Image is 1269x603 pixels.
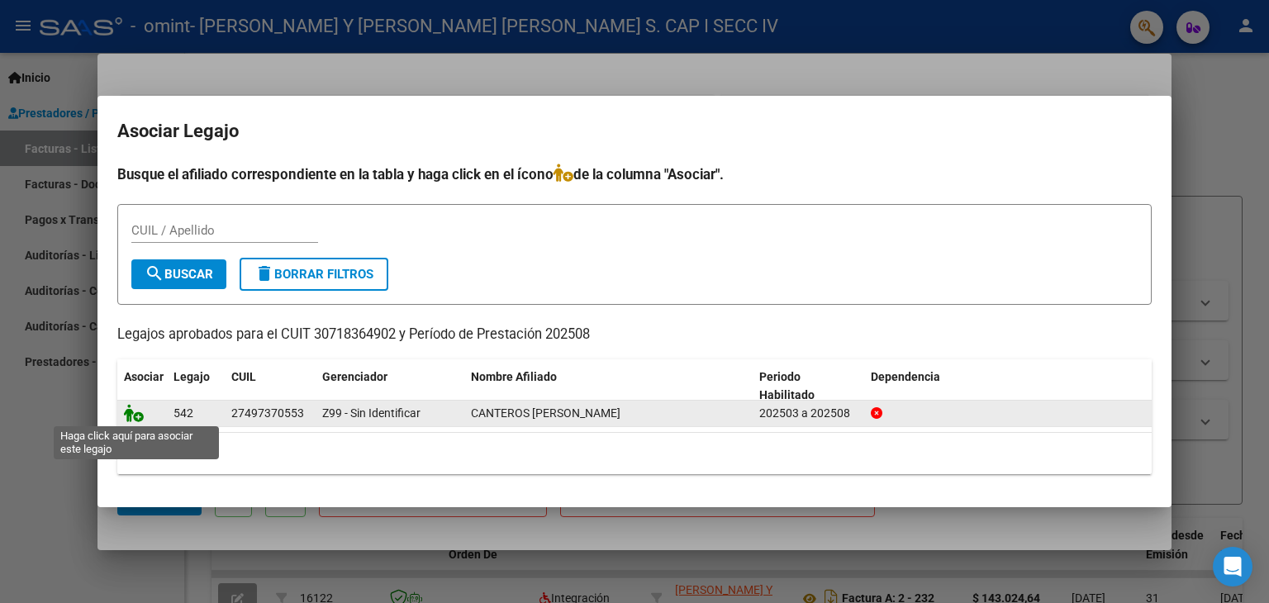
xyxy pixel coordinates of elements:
datatable-header-cell: Dependencia [864,359,1153,414]
span: 542 [173,406,193,420]
div: 27497370553 [231,404,304,423]
span: CANTEROS NAYLA ABRIL [471,406,620,420]
datatable-header-cell: Nombre Afiliado [464,359,753,414]
div: 1 registros [117,433,1152,474]
span: Gerenciador [322,370,387,383]
datatable-header-cell: Asociar [117,359,167,414]
p: Legajos aprobados para el CUIT 30718364902 y Período de Prestación 202508 [117,325,1152,345]
span: Dependencia [871,370,940,383]
datatable-header-cell: Legajo [167,359,225,414]
span: Borrar Filtros [254,267,373,282]
span: Buscar [145,267,213,282]
button: Borrar Filtros [240,258,388,291]
span: Asociar [124,370,164,383]
button: Buscar [131,259,226,289]
div: Open Intercom Messenger [1213,547,1252,586]
div: 202503 a 202508 [759,404,858,423]
datatable-header-cell: CUIL [225,359,316,414]
span: Nombre Afiliado [471,370,557,383]
mat-icon: search [145,264,164,283]
h4: Busque el afiliado correspondiente en la tabla y haga click en el ícono de la columna "Asociar". [117,164,1152,185]
datatable-header-cell: Periodo Habilitado [753,359,864,414]
span: Legajo [173,370,210,383]
datatable-header-cell: Gerenciador [316,359,464,414]
mat-icon: delete [254,264,274,283]
span: CUIL [231,370,256,383]
span: Periodo Habilitado [759,370,815,402]
h2: Asociar Legajo [117,116,1152,147]
span: Z99 - Sin Identificar [322,406,421,420]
